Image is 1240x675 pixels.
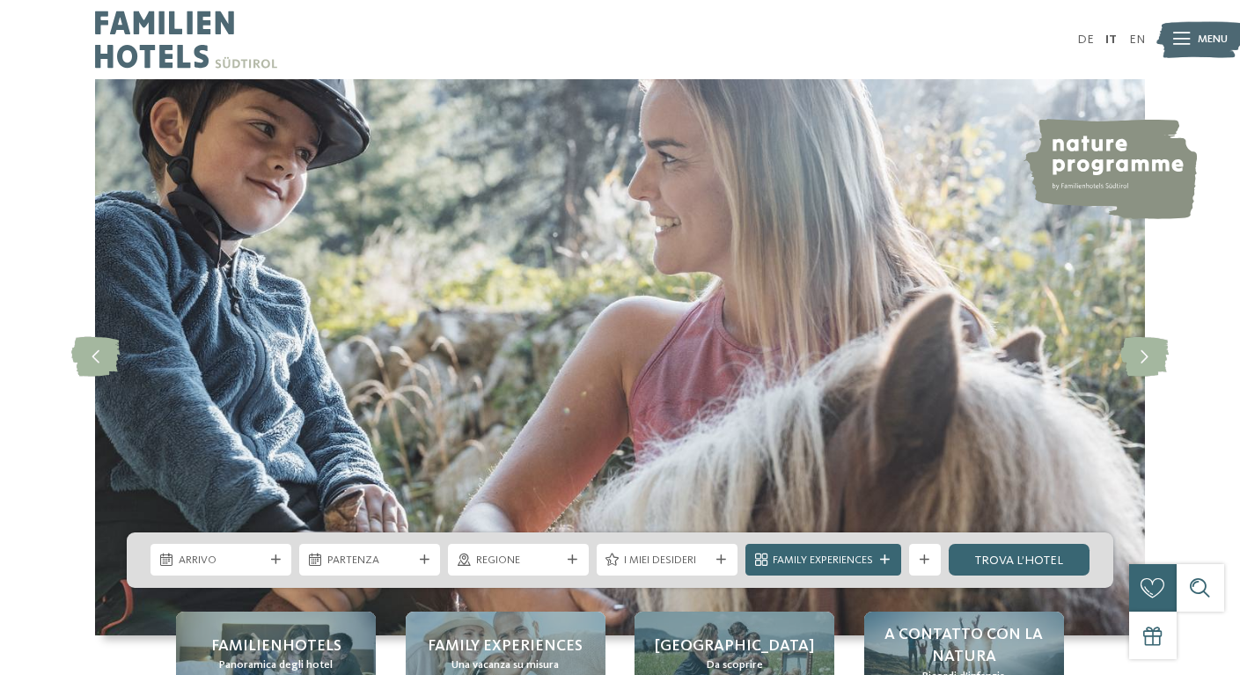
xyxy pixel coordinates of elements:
a: IT [1105,33,1117,46]
span: A contatto con la natura [880,624,1048,668]
span: Una vacanza su misura [451,657,559,673]
span: Menu [1198,32,1228,48]
span: [GEOGRAPHIC_DATA] [655,635,814,657]
span: Da scoprire [707,657,763,673]
span: Arrivo [179,553,264,569]
a: trova l’hotel [949,544,1090,576]
img: Family hotel Alto Adige: the happy family places! [95,79,1145,635]
span: Regione [476,553,561,569]
img: nature programme by Familienhotels Südtirol [1023,119,1197,219]
a: DE [1077,33,1094,46]
a: EN [1129,33,1145,46]
span: I miei desideri [624,553,709,569]
span: Family Experiences [773,553,873,569]
span: Panoramica degli hotel [219,657,333,673]
span: Partenza [327,553,413,569]
span: Familienhotels [211,635,341,657]
span: Family experiences [428,635,583,657]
